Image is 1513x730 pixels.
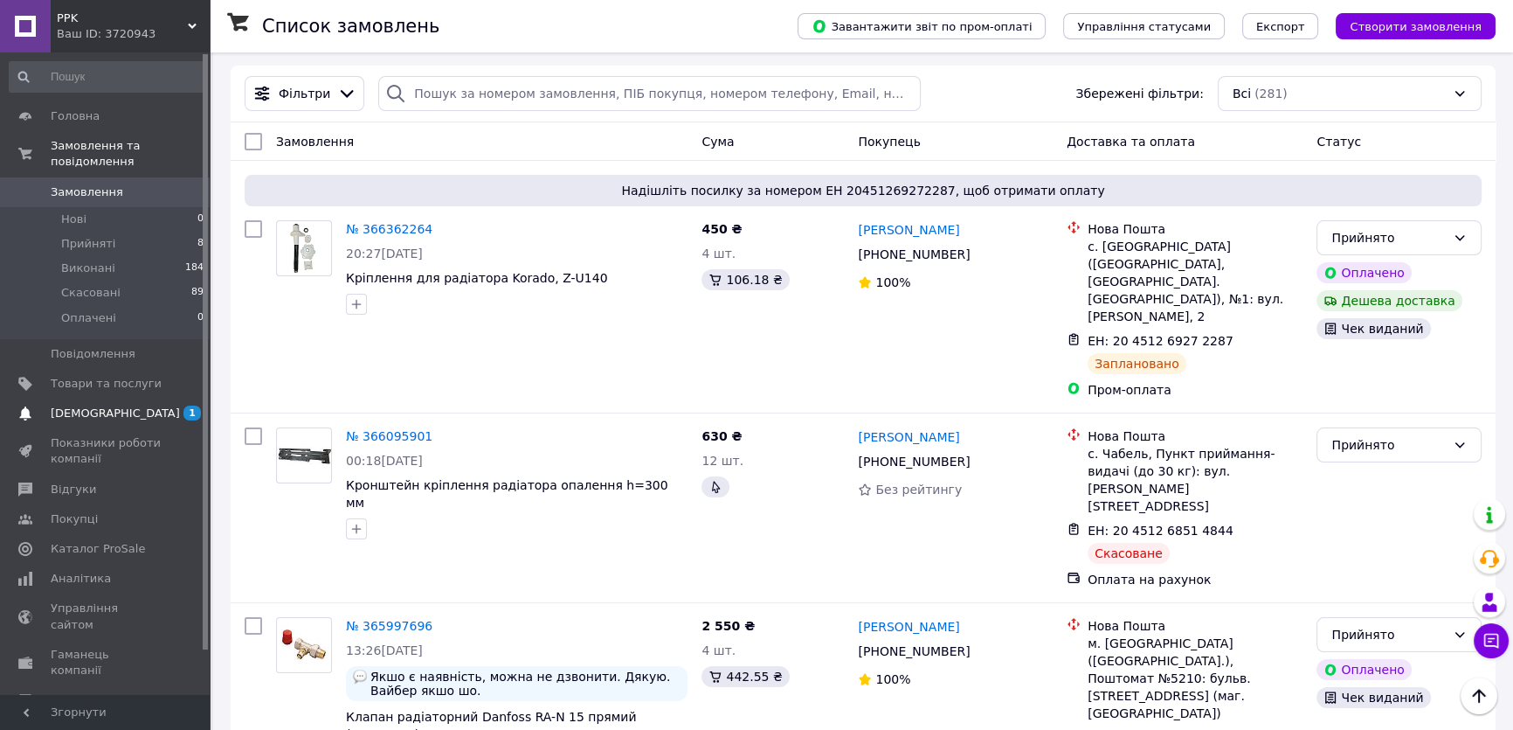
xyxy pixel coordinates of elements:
[1461,678,1497,714] button: Наверх
[1331,435,1446,455] div: Прийнято
[1242,13,1319,39] button: Експорт
[1088,543,1170,564] div: Скасоване
[370,670,681,698] span: Якшо є наявність, можна не дзвонити. Дякую. Вайбер якшо шо.
[51,571,111,587] span: Аналітика
[346,429,432,443] a: № 366095901
[1316,290,1461,311] div: Дешева доставка
[378,76,920,111] input: Пошук за номером замовлення, ПІБ покупця, номером телефону, Email, номером накладної
[1088,635,1302,722] div: м. [GEOGRAPHIC_DATA] ([GEOGRAPHIC_DATA].), Поштомат №5210: бульв. [STREET_ADDRESS] (маг. [GEOGRAP...
[9,61,205,93] input: Пошук
[701,247,736,261] span: 4 шт.
[51,541,145,557] span: Каталог ProSale
[276,220,332,276] a: Фото товару
[183,406,201,421] span: 1
[61,261,115,276] span: Виконані
[277,625,331,665] img: Фото товару
[1088,524,1233,538] span: ЕН: 20 4512 6851 4844
[1088,353,1186,374] div: Заплановано
[279,85,330,102] span: Фільтри
[277,442,331,469] img: Фото товару
[346,454,423,468] span: 00:18[DATE]
[1331,228,1446,247] div: Прийнято
[858,135,920,149] span: Покупець
[346,478,668,510] a: Кронштейн кріплення радіатора опалення h=300 мм
[1336,13,1496,39] button: Створити замовлення
[61,310,116,326] span: Оплачені
[353,670,367,684] img: :speech_balloon:
[701,135,734,149] span: Cума
[276,617,332,673] a: Фото товару
[51,406,180,421] span: [DEMOGRAPHIC_DATA]
[1254,87,1288,101] span: (281)
[51,108,100,124] span: Головна
[1350,20,1482,33] span: Створити замовлення
[197,212,204,227] span: 0
[854,449,973,474] div: [PHONE_NUMBER]
[51,376,162,392] span: Товари та послуги
[1067,135,1195,149] span: Доставка та оплата
[51,184,123,200] span: Замовлення
[197,310,204,326] span: 0
[286,221,323,275] img: Фото товару
[701,429,742,443] span: 630 ₴
[875,483,962,497] span: Без рейтингу
[51,511,98,527] span: Покупці
[262,16,439,37] h1: Список замовлень
[1088,617,1302,635] div: Нова Пошта
[1088,238,1302,325] div: с. [GEOGRAPHIC_DATA] ([GEOGRAPHIC_DATA], [GEOGRAPHIC_DATA]. [GEOGRAPHIC_DATA]), №1: вул. [PERSON_...
[51,482,96,497] span: Відгуки
[346,619,432,633] a: № 365997696
[1316,135,1361,149] span: Статус
[798,13,1046,39] button: Завантажити звіт по пром-оплаті
[701,269,789,290] div: 106.18 ₴
[185,261,204,276] span: 184
[51,138,210,170] span: Замовлення та повідомлення
[854,242,973,267] div: [PHONE_NUMBER]
[875,275,910,289] span: 100%
[1316,687,1430,708] div: Чек виданий
[1075,85,1203,102] span: Збережені фільтри:
[701,619,755,633] span: 2 550 ₴
[1088,334,1233,348] span: ЕН: 20 4512 6927 2287
[191,285,204,301] span: 89
[61,212,86,227] span: Нові
[51,647,162,678] span: Гаманець компанії
[346,271,607,285] a: Кріплення для радіатора Korado, Z-U140
[1088,381,1302,399] div: Пром-оплата
[61,285,121,301] span: Скасовані
[276,428,332,483] a: Фото товару
[57,10,188,26] span: PPK
[812,18,1032,34] span: Завантажити звіт по пром-оплаті
[701,222,742,236] span: 450 ₴
[858,428,959,446] a: [PERSON_NAME]
[197,236,204,252] span: 8
[1316,318,1430,339] div: Чек виданий
[875,672,910,686] span: 100%
[1088,220,1302,238] div: Нова Пошта
[1318,18,1496,32] a: Створити замовлення
[51,601,162,632] span: Управління сайтом
[346,222,432,236] a: № 366362264
[854,639,973,664] div: [PHONE_NUMBER]
[57,26,210,42] div: Ваш ID: 3720943
[252,182,1475,199] span: Надішліть посилку за номером ЕН 20451269272287, щоб отримати оплату
[1088,445,1302,515] div: с. Чабель, Пункт приймання-видачі (до 30 кг): вул. [PERSON_NAME][STREET_ADDRESS]
[61,236,115,252] span: Прийняті
[1063,13,1225,39] button: Управління статусами
[346,643,423,657] span: 13:26[DATE]
[701,666,789,687] div: 442.55 ₴
[51,692,95,708] span: Маркет
[701,643,736,657] span: 4 шт.
[1474,623,1509,658] button: Чат з покупцем
[1088,428,1302,445] div: Нова Пошта
[1331,625,1446,644] div: Прийнято
[1077,20,1211,33] span: Управління статусами
[1233,85,1251,102] span: Всі
[858,618,959,636] a: [PERSON_NAME]
[346,247,423,261] span: 20:27[DATE]
[1256,20,1305,33] span: Експорт
[1316,659,1411,680] div: Оплачено
[858,221,959,239] a: [PERSON_NAME]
